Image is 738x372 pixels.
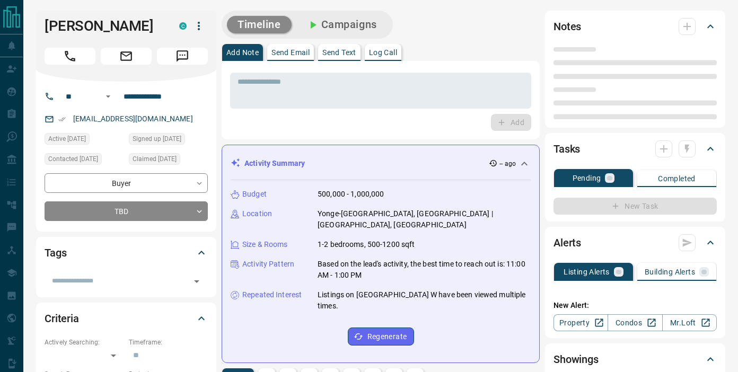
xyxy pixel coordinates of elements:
[553,140,580,157] h2: Tasks
[133,154,177,164] span: Claimed [DATE]
[45,244,66,261] h2: Tags
[129,338,208,347] p: Timeframe:
[553,136,717,162] div: Tasks
[553,300,717,311] p: New Alert:
[564,268,610,276] p: Listing Alerts
[45,306,208,331] div: Criteria
[45,133,124,148] div: Thu Aug 14 2025
[318,239,415,250] p: 1-2 bedrooms, 500-1200 sqft
[322,49,356,56] p: Send Text
[271,49,310,56] p: Send Email
[189,274,204,289] button: Open
[242,189,267,200] p: Budget
[45,153,124,168] div: Tue Aug 12 2025
[45,48,95,65] span: Call
[45,17,163,34] h1: [PERSON_NAME]
[662,314,717,331] a: Mr.Loft
[658,175,696,182] p: Completed
[242,289,302,300] p: Repeated Interest
[499,159,516,169] p: -- ago
[231,154,531,173] div: Activity Summary-- ago
[73,114,193,123] a: [EMAIL_ADDRESS][DOMAIN_NAME]
[45,338,124,347] p: Actively Searching:
[179,22,187,30] div: condos.ca
[318,208,531,231] p: Yonge-[GEOGRAPHIC_DATA], [GEOGRAPHIC_DATA] | [GEOGRAPHIC_DATA], [GEOGRAPHIC_DATA]
[318,289,531,312] p: Listings on [GEOGRAPHIC_DATA] W have been viewed multiple times.
[129,133,208,148] div: Tue Aug 12 2025
[348,327,414,346] button: Regenerate
[226,49,259,56] p: Add Note
[645,268,695,276] p: Building Alerts
[242,208,272,219] p: Location
[48,134,86,144] span: Active [DATE]
[318,189,384,200] p: 500,000 - 1,000,000
[48,154,98,164] span: Contacted [DATE]
[553,234,581,251] h2: Alerts
[318,259,531,281] p: Based on the lead's activity, the best time to reach out is: 11:00 AM - 1:00 PM
[553,347,717,372] div: Showings
[242,259,294,270] p: Activity Pattern
[45,201,208,221] div: TBD
[553,230,717,255] div: Alerts
[296,16,388,33] button: Campaigns
[242,239,288,250] p: Size & Rooms
[157,48,208,65] span: Message
[244,158,305,169] p: Activity Summary
[227,16,292,33] button: Timeline
[129,153,208,168] div: Tue Aug 12 2025
[45,310,79,327] h2: Criteria
[608,314,662,331] a: Condos
[553,14,717,39] div: Notes
[553,314,608,331] a: Property
[553,351,599,368] h2: Showings
[573,174,601,182] p: Pending
[45,240,208,265] div: Tags
[553,18,581,35] h2: Notes
[45,173,208,193] div: Buyer
[133,134,181,144] span: Signed up [DATE]
[102,90,115,103] button: Open
[369,49,397,56] p: Log Call
[58,116,66,123] svg: Email Verified
[101,48,152,65] span: Email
